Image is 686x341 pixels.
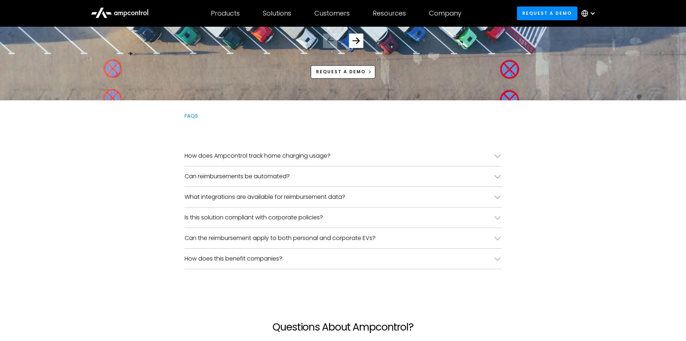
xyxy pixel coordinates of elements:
[185,172,290,180] div: Can reimbursements be automated?
[316,69,366,75] div: Request a demo
[373,9,406,17] div: Resources
[314,9,350,17] div: Customers
[185,112,502,120] div: FAQs
[185,152,331,160] div: How does Ampcontrol track home charging usage?
[323,34,337,48] div: Previous slide
[211,9,240,17] div: Products
[263,9,291,17] div: Solutions
[429,9,461,17] div: Company
[185,214,323,222] div: Is this solution compliant with corporate policies?
[185,255,282,263] div: How does this benefit companies?
[185,193,345,201] div: What integrations are available for reimbursement data?
[349,34,363,48] div: Next slide
[517,6,577,20] a: Request a demo
[311,65,376,79] a: Request a demo
[185,234,376,242] div: Can the reimbursement apply to both personal and corporate EVs?
[153,321,534,333] h2: Questions About Ampcontrol?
